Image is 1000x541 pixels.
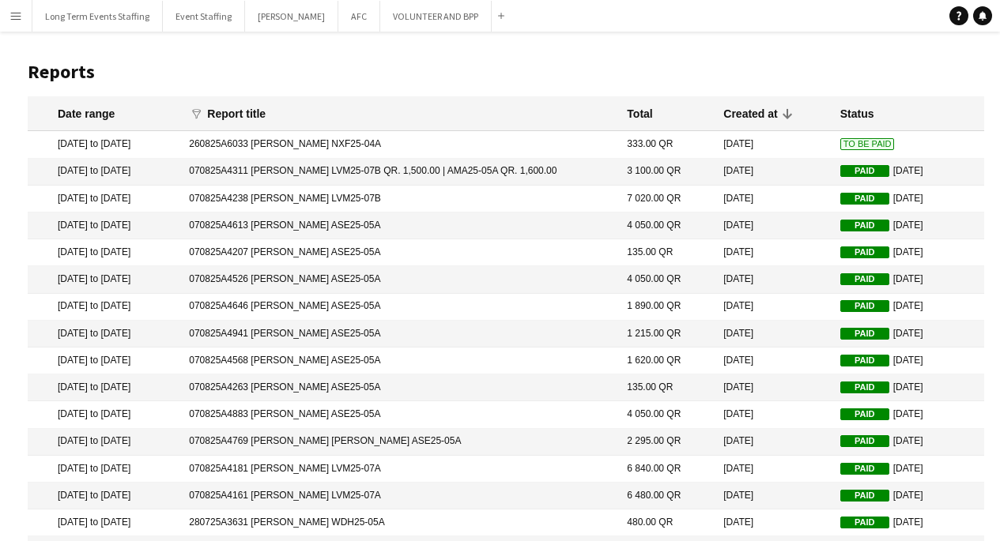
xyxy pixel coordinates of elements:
mat-cell: [DATE] [715,266,832,293]
mat-cell: [DATE] to [DATE] [28,212,181,239]
mat-cell: [DATE] to [DATE] [28,483,181,509]
mat-cell: 7 020.00 QR [619,186,715,212]
mat-cell: 070825A4263 [PERSON_NAME] ASE25-05A [181,374,619,401]
mat-cell: 135.00 QR [619,374,715,401]
mat-cell: 4 050.00 QR [619,266,715,293]
div: Report title [207,107,266,121]
mat-cell: [DATE] [715,131,832,158]
mat-cell: [DATE] [715,401,832,428]
mat-cell: [DATE] [715,321,832,348]
mat-cell: 070825A4161 [PERSON_NAME] LVM25-07A [181,483,619,509]
mat-cell: [DATE] [832,239,984,266]
mat-cell: [DATE] [715,429,832,456]
mat-cell: 070825A4207 [PERSON_NAME] ASE25-05A [181,239,619,266]
span: Paid [840,165,889,177]
mat-cell: [DATE] [832,429,984,456]
mat-cell: 070825A4568 [PERSON_NAME] ASE25-05A [181,348,619,374]
mat-cell: [DATE] [832,294,984,321]
span: To Be Paid [840,138,895,150]
h1: Reports [28,60,984,84]
mat-cell: [DATE] to [DATE] [28,509,181,536]
mat-cell: 1 215.00 QR [619,321,715,348]
mat-cell: [DATE] to [DATE] [28,348,181,374]
mat-cell: [DATE] [715,374,832,401]
mat-cell: [DATE] [832,212,984,239]
span: Paid [840,328,889,340]
mat-cell: [DATE] to [DATE] [28,266,181,293]
span: Paid [840,193,889,205]
mat-cell: [DATE] [715,212,832,239]
span: Paid [840,408,889,420]
mat-cell: [DATE] [832,483,984,509]
span: Paid [840,463,889,475]
mat-cell: 1 890.00 QR [619,294,715,321]
span: Paid [840,381,889,393]
mat-cell: [DATE] to [DATE] [28,374,181,401]
mat-cell: 6 840.00 QR [619,456,715,483]
span: Paid [840,273,889,285]
mat-cell: [DATE] [715,159,832,186]
mat-cell: [DATE] to [DATE] [28,321,181,348]
mat-cell: [DATE] [715,509,832,536]
button: VOLUNTEER AND BPP [380,1,492,32]
mat-cell: [DATE] to [DATE] [28,294,181,321]
div: Created at [723,107,777,121]
div: Status [840,107,874,121]
mat-cell: [DATE] to [DATE] [28,186,181,212]
mat-cell: [DATE] to [DATE] [28,131,181,158]
mat-cell: 135.00 QR [619,239,715,266]
mat-cell: [DATE] to [DATE] [28,159,181,186]
mat-cell: 070825A4526 [PERSON_NAME] ASE25-05A [181,266,619,293]
button: [PERSON_NAME] [245,1,338,32]
span: Paid [840,517,889,528]
mat-cell: [DATE] [715,483,832,509]
mat-cell: [DATE] [832,374,984,401]
button: AFC [338,1,380,32]
mat-cell: 070825A4646 [PERSON_NAME] ASE25-05A [181,294,619,321]
mat-cell: [DATE] [832,159,984,186]
span: Paid [840,435,889,447]
mat-cell: 280725A3631 [PERSON_NAME] WDH25-05A [181,509,619,536]
mat-cell: 480.00 QR [619,509,715,536]
mat-cell: [DATE] to [DATE] [28,401,181,428]
mat-cell: [DATE] [715,294,832,321]
mat-cell: [DATE] [832,321,984,348]
mat-cell: [DATE] [832,348,984,374]
mat-cell: [DATE] [715,186,832,212]
mat-cell: [DATE] [832,509,984,536]
span: Paid [840,355,889,366]
mat-cell: [DATE] [832,266,984,293]
span: Paid [840,300,889,312]
button: Long Term Events Staffing [32,1,163,32]
mat-cell: 260825A6033 [PERSON_NAME] NXF25-04A [181,131,619,158]
mat-cell: [DATE] [715,456,832,483]
span: Paid [840,220,889,231]
mat-cell: 070825A4941 [PERSON_NAME] ASE25-05A [181,321,619,348]
mat-cell: 333.00 QR [619,131,715,158]
mat-cell: [DATE] to [DATE] [28,456,181,483]
mat-cell: 070825A4769 [PERSON_NAME] [PERSON_NAME] ASE25-05A [181,429,619,456]
mat-cell: 3 100.00 QR [619,159,715,186]
mat-cell: [DATE] to [DATE] [28,429,181,456]
div: Date range [58,107,115,121]
mat-cell: 6 480.00 QR [619,483,715,509]
mat-cell: [DATE] [832,186,984,212]
mat-cell: 4 050.00 QR [619,212,715,239]
mat-cell: 070825A4238 [PERSON_NAME] LVM25-07B [181,186,619,212]
mat-cell: [DATE] [715,239,832,266]
span: Paid [840,246,889,258]
mat-cell: 070825A4181 [PERSON_NAME] LVM25-07A [181,456,619,483]
mat-cell: [DATE] [832,401,984,428]
mat-cell: 070825A4311 [PERSON_NAME] LVM25-07B QR. 1,500.00 | AMA25-05A QR. 1,600.00 [181,159,619,186]
span: Paid [840,490,889,502]
div: Created at [723,107,791,121]
mat-cell: [DATE] [715,348,832,374]
button: Event Staffing [163,1,245,32]
mat-cell: 4 050.00 QR [619,401,715,428]
div: Report title [207,107,280,121]
mat-cell: 070825A4883 [PERSON_NAME] ASE25-05A [181,401,619,428]
mat-cell: [DATE] [832,456,984,483]
mat-cell: 2 295.00 QR [619,429,715,456]
div: Total [627,107,652,121]
mat-cell: [DATE] to [DATE] [28,239,181,266]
